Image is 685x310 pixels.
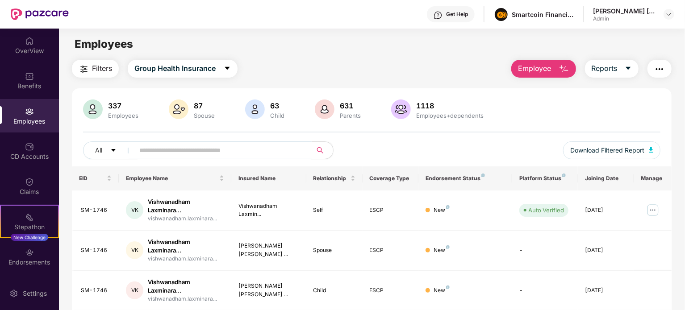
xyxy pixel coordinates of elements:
img: svg+xml;base64,PHN2ZyB4bWxucz0iaHR0cDovL3d3dy53My5vcmcvMjAwMC9zdmciIHdpZHRoPSIyNCIgaGVpZ2h0PSIyNC... [79,64,89,74]
img: svg+xml;base64,PHN2ZyBpZD0iQ2xhaW0iIHhtbG5zPSJodHRwOi8vd3d3LnczLm9yZy8yMDAwL3N2ZyIgd2lkdGg9IjIwIi... [25,178,34,186]
img: svg+xml;base64,PHN2ZyB4bWxucz0iaHR0cDovL3d3dy53My5vcmcvMjAwMC9zdmciIHhtbG5zOnhsaW5rPSJodHRwOi8vd3... [649,147,653,153]
span: search [311,147,329,154]
div: Vishwanadham Laxminara... [148,278,224,295]
img: svg+xml;base64,PHN2ZyB4bWxucz0iaHR0cDovL3d3dy53My5vcmcvMjAwMC9zdmciIHdpZHRoPSI4IiBoZWlnaHQ9IjgiIH... [446,205,450,209]
div: Employees [106,112,140,119]
div: Admin [593,15,656,22]
img: svg+xml;base64,PHN2ZyB4bWxucz0iaHR0cDovL3d3dy53My5vcmcvMjAwMC9zdmciIHhtbG5zOnhsaW5rPSJodHRwOi8vd3... [83,99,103,119]
img: svg+xml;base64,PHN2ZyBpZD0iQmVuZWZpdHMiIHhtbG5zPSJodHRwOi8vd3d3LnczLm9yZy8yMDAwL3N2ZyIgd2lkdGg9Ij... [25,72,34,81]
div: Platform Status [519,175,571,182]
th: Coverage Type [363,166,419,190]
img: svg+xml;base64,PHN2ZyB4bWxucz0iaHR0cDovL3d3dy53My5vcmcvMjAwMC9zdmciIHdpZHRoPSIyNCIgaGVpZ2h0PSIyNC... [654,64,665,74]
div: [DATE] [585,206,627,215]
img: manageButton [646,203,660,217]
div: Self [313,206,355,215]
span: Reports [592,63,618,74]
th: Insured Name [231,166,306,190]
span: caret-down [224,65,231,73]
button: search [311,141,334,159]
img: svg+xml;base64,PHN2ZyB4bWxucz0iaHR0cDovL3d3dy53My5vcmcvMjAwMC9zdmciIHdpZHRoPSIyMSIgaGVpZ2h0PSIyMC... [25,213,34,222]
span: caret-down [625,65,632,73]
img: svg+xml;base64,PHN2ZyBpZD0iSG9tZSIgeG1sbnM9Imh0dHA6Ly93d3cudzMub3JnLzIwMDAvc3ZnIiB3aWR0aD0iMjAiIG... [25,37,34,45]
img: svg+xml;base64,PHN2ZyBpZD0iQ0RfQWNjb3VudHMiIGRhdGEtbmFtZT0iQ0QgQWNjb3VudHMiIHhtbG5zPSJodHRwOi8vd3... [25,142,34,151]
div: Stepathon [1,223,58,231]
th: EID [72,166,119,190]
div: [DATE] [585,246,627,255]
div: SM-1746 [81,246,112,255]
img: svg+xml;base64,PHN2ZyB4bWxucz0iaHR0cDovL3d3dy53My5vcmcvMjAwMC9zdmciIHdpZHRoPSI4IiBoZWlnaHQ9IjgiIH... [446,285,450,289]
img: svg+xml;base64,PHN2ZyB4bWxucz0iaHR0cDovL3d3dy53My5vcmcvMjAwMC9zdmciIHhtbG5zOnhsaW5rPSJodHRwOi8vd3... [169,99,188,119]
th: Joining Date [578,166,634,190]
div: 87 [192,101,217,110]
span: EID [79,175,105,182]
div: 1118 [414,101,485,110]
div: 631 [338,101,363,110]
div: [PERSON_NAME] [PERSON_NAME] ... [238,282,299,299]
div: Endorsement Status [426,175,505,182]
img: svg+xml;base64,PHN2ZyBpZD0iRHJvcGRvd24tMzJ4MzIiIHhtbG5zPSJodHRwOi8vd3d3LnczLm9yZy8yMDAwL3N2ZyIgd2... [665,11,672,18]
span: Employee Name [126,175,217,182]
div: [PERSON_NAME] [PERSON_NAME] ... [238,242,299,259]
img: svg+xml;base64,PHN2ZyB4bWxucz0iaHR0cDovL3d3dy53My5vcmcvMjAwMC9zdmciIHdpZHRoPSI4IiBoZWlnaHQ9IjgiIH... [481,174,485,177]
span: Relationship [313,175,349,182]
div: [PERSON_NAME] [PERSON_NAME] [593,7,656,15]
span: All [95,145,102,155]
div: Get Help [446,11,468,18]
div: SM-1746 [81,206,112,215]
span: Download Filtered Report [570,145,644,155]
div: New [434,206,450,215]
img: svg+xml;base64,PHN2ZyB4bWxucz0iaHR0cDovL3d3dy53My5vcmcvMjAwMC9zdmciIHhtbG5zOnhsaW5rPSJodHRwOi8vd3... [315,99,334,119]
div: New [434,246,450,255]
div: Smartcoin Financials Private Limited [512,10,574,19]
div: vishwanadham.laxminara... [148,255,224,263]
th: Employee Name [119,166,231,190]
div: Vishwanadham Laxmin... [238,202,299,219]
img: svg+xml;base64,PHN2ZyB4bWxucz0iaHR0cDovL3d3dy53My5vcmcvMjAwMC9zdmciIHhtbG5zOnhsaW5rPSJodHRwOi8vd3... [559,64,569,74]
div: New [434,286,450,295]
div: Auto Verified [528,206,564,215]
span: caret-down [110,147,117,154]
img: svg+xml;base64,PHN2ZyB4bWxucz0iaHR0cDovL3d3dy53My5vcmcvMjAwMC9zdmciIHdpZHRoPSI4IiBoZWlnaHQ9IjgiIH... [562,174,566,177]
div: Vishwanadham Laxminara... [148,198,224,215]
th: Relationship [306,166,363,190]
div: 337 [106,101,140,110]
div: Settings [20,289,50,298]
button: Filters [72,60,119,78]
button: Group Health Insurancecaret-down [128,60,238,78]
div: Child [313,286,355,295]
button: Employee [511,60,576,78]
div: vishwanadham.laxminara... [148,215,224,223]
div: ESCP [370,206,412,215]
img: svg+xml;base64,PHN2ZyB4bWxucz0iaHR0cDovL3d3dy53My5vcmcvMjAwMC9zdmciIHhtbG5zOnhsaW5rPSJodHRwOi8vd3... [245,99,265,119]
div: VK [126,281,143,299]
div: 63 [268,101,286,110]
td: - [512,231,578,271]
div: Parents [338,112,363,119]
div: vishwanadham.laxminara... [148,295,224,303]
div: VK [126,201,143,219]
span: Group Health Insurance [134,63,216,74]
th: Manage [634,166,672,190]
img: svg+xml;base64,PHN2ZyBpZD0iSGVscC0zMngzMiIgeG1sbnM9Imh0dHA6Ly93d3cudzMub3JnLzIwMDAvc3ZnIiB3aWR0aD... [434,11,443,20]
img: svg+xml;base64,PHN2ZyBpZD0iU2V0dGluZy0yMHgyMCIgeG1sbnM9Imh0dHA6Ly93d3cudzMub3JnLzIwMDAvc3ZnIiB3aW... [9,289,18,298]
div: ESCP [370,246,412,255]
img: svg+xml;base64,PHN2ZyBpZD0iRW5kb3JzZW1lbnRzIiB4bWxucz0iaHR0cDovL3d3dy53My5vcmcvMjAwMC9zdmciIHdpZH... [25,248,34,257]
span: Filters [92,63,112,74]
button: Reportscaret-down [585,60,639,78]
div: New Challenge [11,234,48,241]
div: SM-1746 [81,286,112,295]
div: Child [268,112,286,119]
div: VK [126,241,143,259]
div: Employees+dependents [414,112,485,119]
div: [DATE] [585,286,627,295]
button: Download Filtered Report [563,141,660,159]
img: svg+xml;base64,PHN2ZyB4bWxucz0iaHR0cDovL3d3dy53My5vcmcvMjAwMC9zdmciIHhtbG5zOnhsaW5rPSJodHRwOi8vd3... [391,99,411,119]
img: New Pazcare Logo [11,8,69,20]
img: image%20(1).png [495,8,508,21]
div: Spouse [313,246,355,255]
img: svg+xml;base64,PHN2ZyBpZD0iRW1wbG95ZWVzIiB4bWxucz0iaHR0cDovL3d3dy53My5vcmcvMjAwMC9zdmciIHdpZHRoPS... [25,107,34,116]
span: Employees [75,37,133,50]
button: Allcaret-down [83,141,138,159]
div: Spouse [192,112,217,119]
div: Vishwanadham Laxminara... [148,238,224,255]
